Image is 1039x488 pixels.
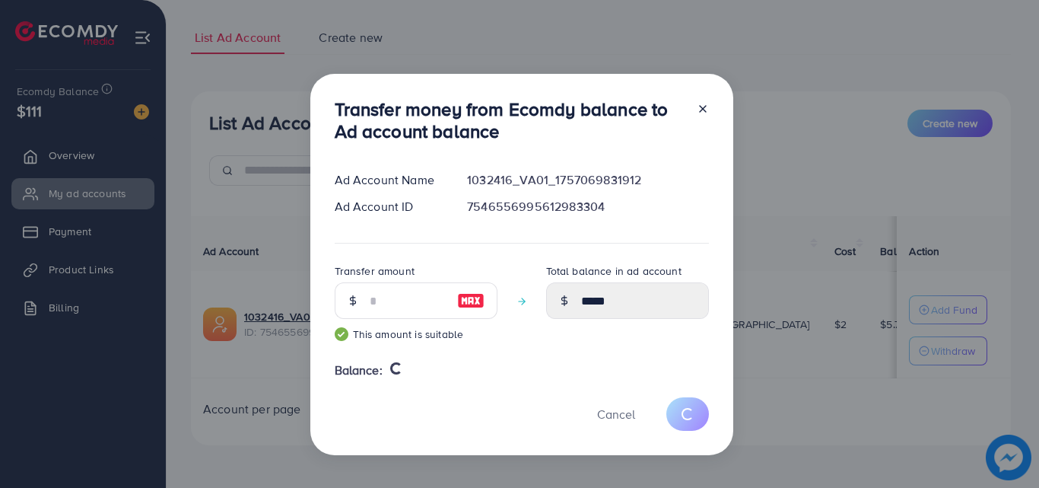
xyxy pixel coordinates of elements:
span: Balance: [335,362,383,379]
div: 7546556995612983304 [455,198,720,215]
h3: Transfer money from Ecomdy balance to Ad account balance [335,98,685,142]
div: Ad Account Name [323,171,456,189]
button: Cancel [578,397,654,430]
div: 1032416_VA01_1757069831912 [455,171,720,189]
label: Transfer amount [335,263,415,279]
img: guide [335,327,348,341]
img: image [457,292,485,310]
span: Cancel [597,406,635,423]
label: Total balance in ad account [546,263,682,279]
div: Ad Account ID [323,198,456,215]
small: This amount is suitable [335,327,497,342]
